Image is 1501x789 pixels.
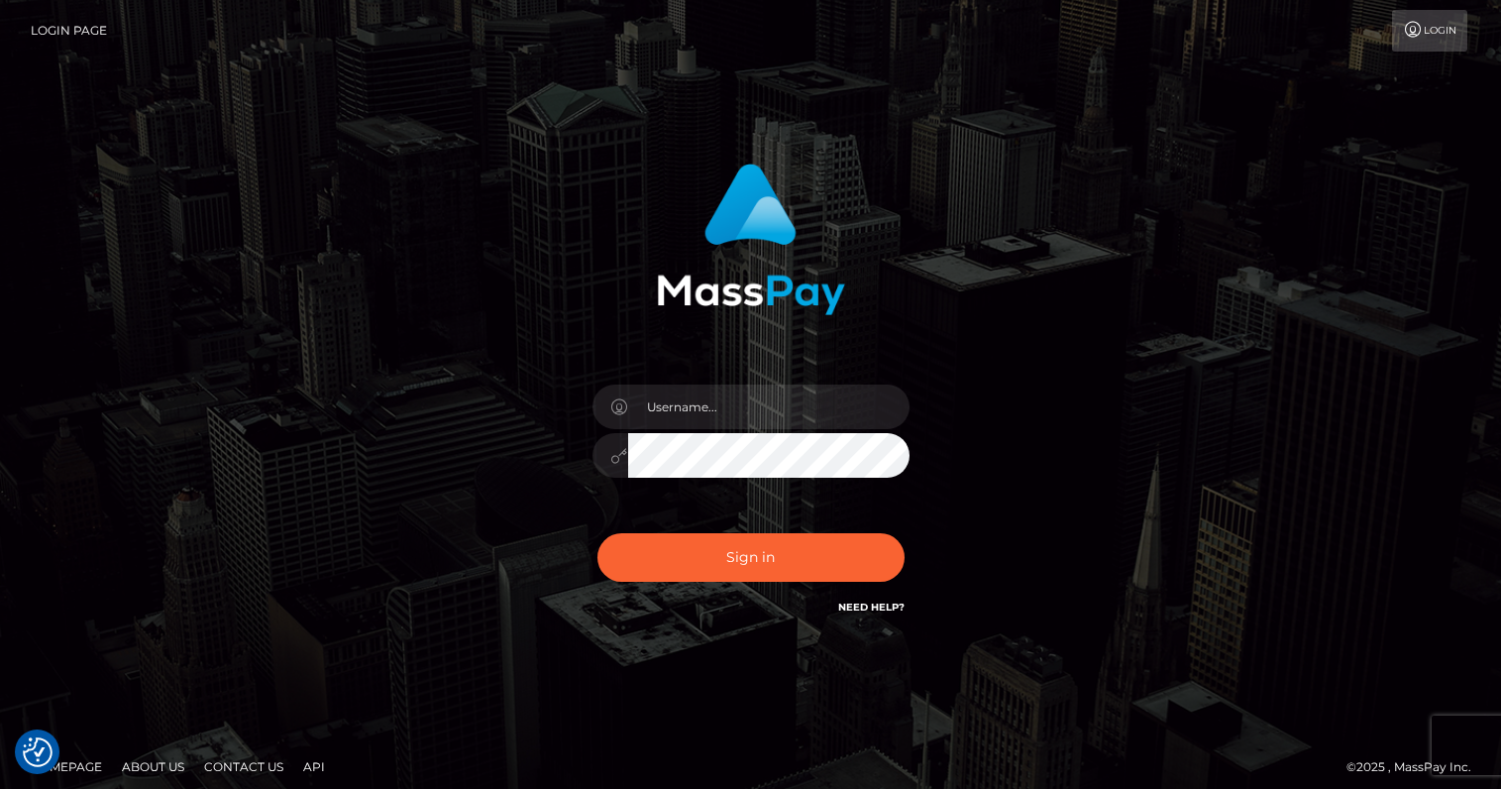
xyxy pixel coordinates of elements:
input: Username... [628,385,910,429]
a: Login [1392,10,1467,52]
button: Sign in [597,533,905,582]
a: About Us [114,751,192,782]
div: © 2025 , MassPay Inc. [1346,756,1486,778]
a: Login Page [31,10,107,52]
img: MassPay Login [657,164,845,315]
a: Homepage [22,751,110,782]
a: Contact Us [196,751,291,782]
a: API [295,751,333,782]
a: Need Help? [838,601,905,614]
button: Consent Preferences [23,737,53,767]
img: Revisit consent button [23,737,53,767]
